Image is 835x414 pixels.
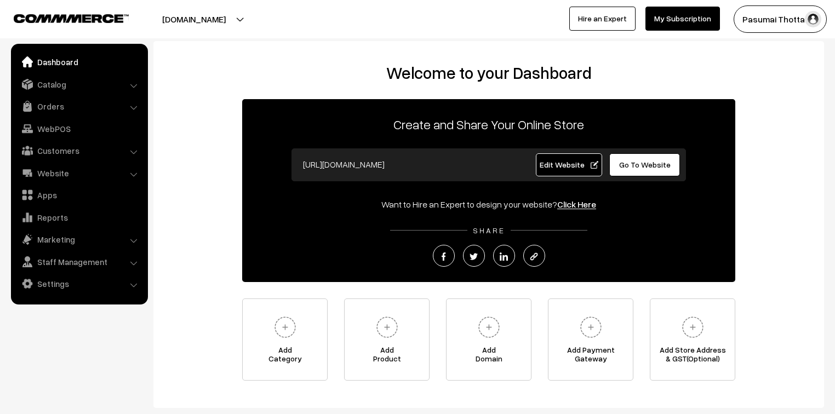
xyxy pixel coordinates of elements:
span: Add Domain [447,346,531,367]
span: Add Product [345,346,429,367]
img: plus.svg [372,312,402,342]
a: My Subscription [645,7,720,31]
span: Go To Website [619,160,671,169]
img: user [805,11,821,27]
div: Want to Hire an Expert to design your website? [242,198,735,211]
a: Marketing [14,229,144,249]
img: plus.svg [474,312,504,342]
a: Dashboard [14,52,144,72]
img: plus.svg [270,312,300,342]
button: [DOMAIN_NAME] [124,5,264,33]
p: Create and Share Your Online Store [242,114,735,134]
a: AddProduct [344,298,430,381]
a: Orders [14,96,144,116]
img: plus.svg [576,312,606,342]
img: plus.svg [678,312,708,342]
a: Go To Website [609,153,680,176]
a: Settings [14,274,144,294]
img: COMMMERCE [14,14,129,22]
button: Pasumai Thotta… [734,5,827,33]
a: Website [14,163,144,183]
a: AddDomain [446,298,531,381]
span: Edit Website [540,160,598,169]
a: AddCategory [242,298,328,381]
span: Add Payment Gateway [548,346,633,367]
a: Edit Website [536,153,603,176]
span: Add Category [243,346,327,367]
span: Add Store Address & GST(Optional) [650,346,735,367]
a: Hire an Expert [569,7,636,31]
span: SHARE [467,226,511,235]
a: Catalog [14,74,144,94]
a: Click Here [557,199,596,210]
a: Customers [14,141,144,160]
a: COMMMERCE [14,11,110,24]
a: WebPOS [14,119,144,139]
a: Staff Management [14,252,144,272]
a: Reports [14,208,144,227]
h2: Welcome to your Dashboard [164,63,813,83]
a: Add PaymentGateway [548,298,633,381]
a: Apps [14,185,144,205]
a: Add Store Address& GST(Optional) [650,298,735,381]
